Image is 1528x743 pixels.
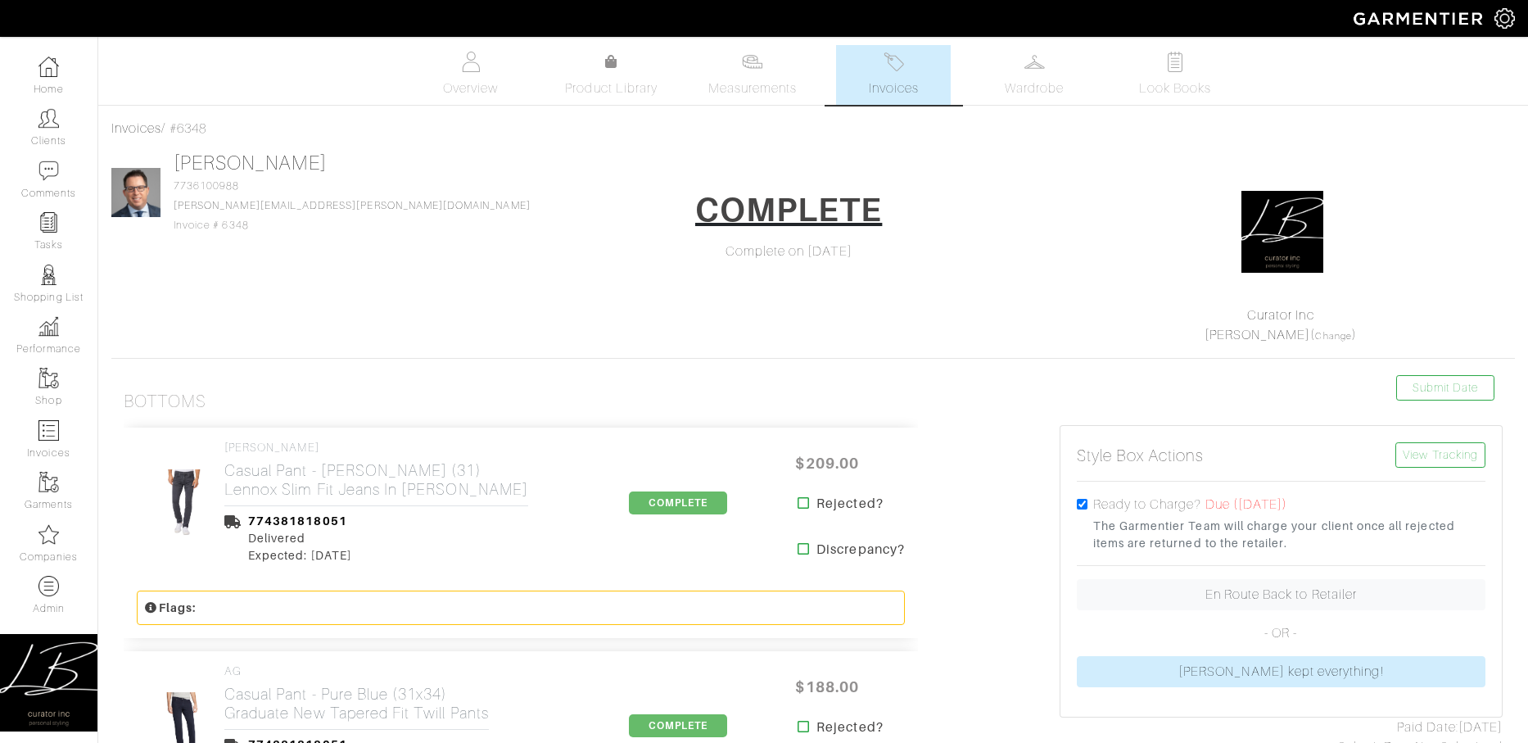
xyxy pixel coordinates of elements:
[248,547,351,564] div: Expected: [DATE]
[1205,497,1288,512] span: Due ([DATE])
[224,664,489,723] a: AG Casual Pant - Pure Blue (31x34)Graduate New Tapered Fit Twill Pants
[248,530,351,547] div: Delivered
[38,212,59,233] img: reminder-icon-8004d30b9f0a5d33ae49ab947aed9ed385cf756f9e5892f1edd6e32f2345188e.png
[1077,446,1205,465] h5: Style Box Actions
[1005,79,1064,98] span: Wardrobe
[224,461,528,499] h2: Casual Pant - [PERSON_NAME] (31) Lennox Slim Fit Jeans in [PERSON_NAME]
[554,52,669,98] a: Product Library
[248,514,347,528] a: 774381818051
[695,45,811,105] a: Measurements
[977,45,1092,105] a: Wardrobe
[111,119,1515,138] div: / #6348
[816,718,883,737] strong: Rejected?
[1077,656,1485,687] a: [PERSON_NAME] kept everything!
[629,714,727,737] span: COMPLETE
[1241,191,1323,273] img: 1746205501445.png
[1396,375,1494,401] a: Submit Date
[629,495,727,510] a: COMPLETE
[685,184,893,242] a: COMPLETE
[1395,442,1485,468] a: View Tracking
[836,45,951,105] a: Invoices
[38,420,59,441] img: orders-icon-0abe47150d42831381b5fb84f609e132dff9fe21cb692f30cb5eec754e2cba89.png
[1315,331,1351,341] a: Change
[1494,8,1515,29] img: gear-icon-white-bd11855cb880d31180b6d7d6211b90ccbf57a29d726f0c71d8c61bd08dd39cc2.png
[38,265,59,285] img: stylists-icon-eb353228a002819b7ec25b43dbf5f0378dd9e0616d9560372ff212230b889e62.png
[742,52,762,72] img: measurements-466bbee1fd09ba9460f595b01e5d73f9e2bff037440d3c8f018324cb6cdf7a4a.svg
[38,368,59,388] img: garments-icon-b7da505a4dc4fd61783c78ac3ca0ef83fa9d6f193b1c9dc38574b1d14d53ca28.png
[1093,518,1485,552] small: The Garmentier Team will charge your client once all rejected items are returned to the retailer.
[708,79,798,98] span: Measurements
[816,494,883,514] strong: Rejected?
[1077,623,1485,643] p: - OR -
[38,576,59,596] img: custom-products-icon-6973edde1b6c6774590e2ad28d3d057f2f42decad08aa0e48061009ba2575b3a.png
[124,392,206,412] h3: Bottoms
[111,168,160,217] img: .jpg
[869,79,919,98] span: Invoices
[629,492,727,514] span: COMPLETE
[174,152,327,174] a: [PERSON_NAME]
[695,190,882,229] h1: COMPLETE
[174,200,531,211] a: [PERSON_NAME][EMAIL_ADDRESS][PERSON_NAME][DOMAIN_NAME]
[1247,308,1314,323] a: Curator Inc
[1093,495,1202,514] label: Ready to Charge?
[778,446,876,481] span: $209.00
[1024,52,1045,72] img: wardrobe-487a4870c1b7c33e795ec22d11cfc2ed9d08956e64fb3008fe2437562e282088.svg
[1397,720,1458,735] span: Paid Date:
[224,664,489,678] h4: AG
[1077,579,1485,610] a: En Route Back to Retailer
[38,161,59,181] img: comment-icon-a0a6a9ef722e966f86d9cbdc48e553b5cf19dbc54f86b18d962a5391bc8f6eb6.png
[460,52,481,72] img: basicinfo-40fd8af6dae0f16599ec9e87c0ef1c0a1fdea2edbe929e3d69a839185d80c458.svg
[38,108,59,129] img: clients-icon-6bae9207a08558b7cb47a8932f037763ab4055f8c8b6bfacd5dc20c3e0201464.png
[111,121,161,136] a: Invoices
[174,180,531,231] span: 7736100988 Invoice # 6348
[1345,4,1494,33] img: garmentier-logo-header-white-b43fb05a5012e4ada735d5af1a66efaba907eab6374d6393d1fbf88cb4ef424d.png
[38,57,59,77] img: dashboard-icon-dbcd8f5a0b271acd01030246c82b418ddd0df26cd7fceb0bd07c9910d44c42f6.png
[1205,328,1311,342] a: [PERSON_NAME]
[567,242,1010,261] div: Complete on [DATE]
[156,469,211,537] img: 11633371_fpx.tif.jpeg
[224,685,489,723] h2: Casual Pant - Pure Blue (31x34) Graduate New Tapered Fit Twill Pants
[38,524,59,545] img: companies-icon-14a0f246c7e91f24465de634b560f0151b0cc5c9ce11af5fac52e6d7d6371812.png
[1165,52,1186,72] img: todo-9ac3debb85659649dc8f770b8b6100bb5dab4b48dedcbae339e5042a72dfd3cc.svg
[816,540,905,560] strong: Discrepancy?
[224,441,528,455] h4: [PERSON_NAME]
[443,79,498,98] span: Overview
[414,45,528,105] a: Overview
[884,52,904,72] img: orders-27d20c2124de7fd6de4e0e44c1d41de31381a507db9b33961299e4e07d508b8c.svg
[629,718,727,732] a: COMPLETE
[1139,79,1212,98] span: Look Books
[778,669,876,704] span: $188.00
[38,472,59,492] img: garments-icon-b7da505a4dc4fd61783c78ac3ca0ef83fa9d6f193b1c9dc38574b1d14d53ca28.png
[1118,45,1232,105] a: Look Books
[1066,306,1495,345] div: ( )
[565,79,658,98] span: Product Library
[224,441,528,499] a: [PERSON_NAME] Casual Pant - [PERSON_NAME] (31)Lennox Slim Fit Jeans in [PERSON_NAME]
[38,316,59,337] img: graph-8b7af3c665d003b59727f371ae50e7771705bf0c487971e6e97d053d13c5068d.png
[144,601,196,614] small: Flags:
